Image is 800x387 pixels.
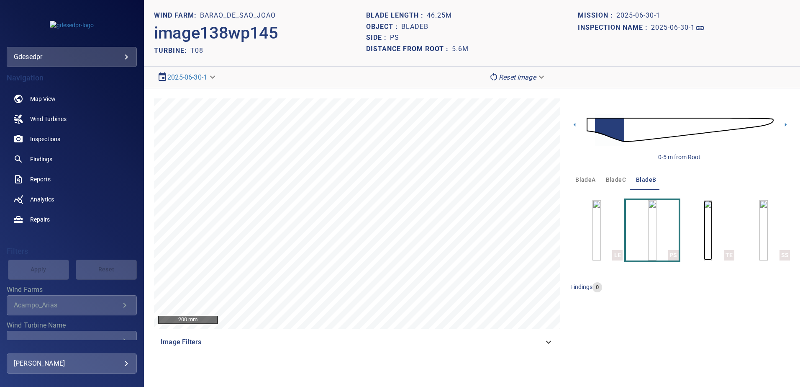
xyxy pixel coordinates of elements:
[570,200,623,261] button: LE
[7,189,137,209] a: analytics noActive
[154,23,278,43] h2: image138wp145
[154,332,560,352] div: Image Filters
[50,21,94,29] img: gdesedpr-logo
[30,115,67,123] span: Wind Turbines
[30,95,56,103] span: Map View
[7,247,137,255] h4: Filters
[30,155,52,163] span: Findings
[658,153,700,161] div: 0-5 m from Root
[682,200,734,261] button: TE
[499,73,536,81] em: Reset Image
[485,70,549,85] div: Reset Image
[154,46,190,54] h2: TURBINE:
[606,175,626,185] span: bladeC
[779,250,790,261] div: SS
[390,34,399,42] h1: PS
[7,295,137,315] div: Wind Farms
[704,200,712,261] a: TE
[7,149,137,169] a: findings noActive
[7,47,137,67] div: gdesedpr
[592,284,602,292] span: 0
[366,23,401,31] h1: Object :
[30,175,51,183] span: Reports
[651,24,695,32] h1: 2025-06-30-1
[366,45,452,53] h1: Distance from root :
[190,46,203,54] h2: T08
[7,331,137,351] div: Wind Turbine Name
[366,34,390,42] h1: Side :
[578,12,616,20] h1: Mission :
[14,301,120,309] div: Acampo_Arias
[401,23,428,31] h1: bladeB
[578,24,651,32] h1: Inspection name :
[167,73,207,81] a: 2025-06-30-1
[587,107,774,152] img: d
[7,209,137,230] a: repairs noActive
[200,12,276,20] h1: Barao_de_Sao_Joao
[14,357,130,370] div: [PERSON_NAME]
[616,12,660,20] h1: 2025-06-30-1
[575,175,595,185] span: bladeA
[7,286,137,293] label: Wind Farms
[759,200,768,261] a: SS
[738,200,790,261] button: SS
[612,250,623,261] div: LE
[7,89,137,109] a: map noActive
[154,70,221,85] div: 2025-06-30-1
[154,12,200,20] h1: WIND FARM:
[30,215,50,224] span: Repairs
[651,23,705,33] a: 2025-06-30-1
[14,50,130,64] div: gdesedpr
[7,129,137,149] a: inspections noActive
[452,45,469,53] h1: 5.6m
[161,337,544,347] span: Image Filters
[636,175,656,185] span: bladeB
[626,200,678,261] button: PS
[7,169,137,189] a: reports noActive
[30,195,54,204] span: Analytics
[427,12,452,20] h1: 46.25m
[668,250,679,261] div: PS
[724,250,734,261] div: TE
[30,135,60,143] span: Inspections
[366,12,427,20] h1: Blade length :
[648,200,656,261] a: PS
[7,322,137,329] label: Wind Turbine Name
[592,200,601,261] a: LE
[7,109,137,129] a: windturbines noActive
[7,74,137,82] h4: Navigation
[570,284,592,290] span: findings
